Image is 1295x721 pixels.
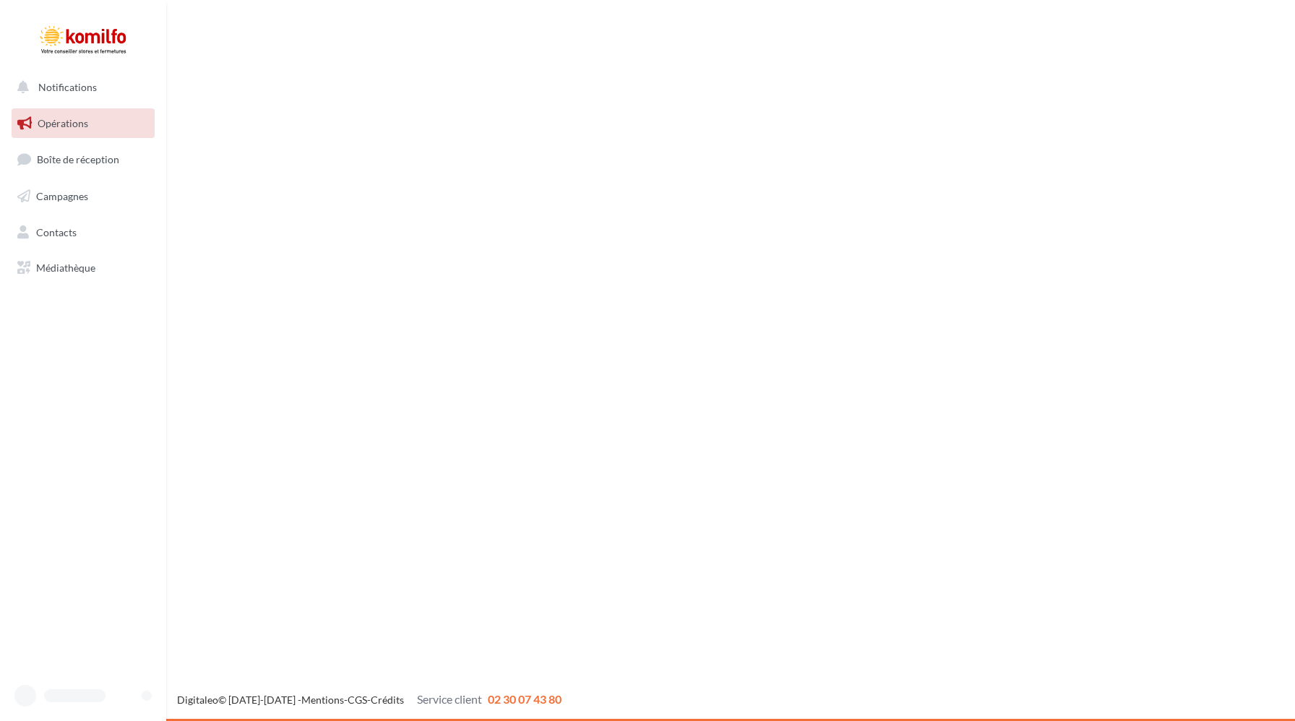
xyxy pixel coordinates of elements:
[9,108,158,139] a: Opérations
[488,692,562,706] span: 02 30 07 43 80
[9,181,158,212] a: Campagnes
[9,72,152,103] button: Notifications
[9,253,158,283] a: Médiathèque
[36,262,95,274] span: Médiathèque
[371,694,404,706] a: Crédits
[348,694,367,706] a: CGS
[37,153,119,165] span: Boîte de réception
[9,144,158,175] a: Boîte de réception
[38,117,88,129] span: Opérations
[38,81,97,93] span: Notifications
[177,694,562,706] span: © [DATE]-[DATE] - - -
[36,225,77,238] span: Contacts
[301,694,344,706] a: Mentions
[9,217,158,248] a: Contacts
[177,694,218,706] a: Digitaleo
[417,692,482,706] span: Service client
[36,190,88,202] span: Campagnes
